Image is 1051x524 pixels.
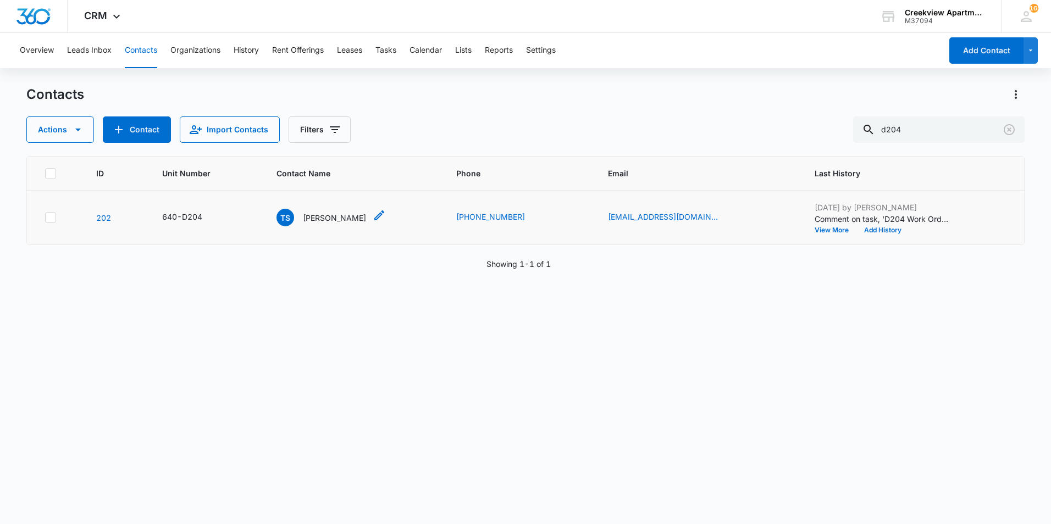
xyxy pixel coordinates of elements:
a: [PHONE_NUMBER] [456,211,525,222]
span: 162 [1030,4,1038,13]
p: [PERSON_NAME] [303,212,366,224]
button: Rent Offerings [272,33,324,68]
h1: Contacts [26,86,84,103]
div: Email - kobys816@gmail.com - Select to Edit Field [608,211,738,224]
button: Add History [856,227,909,233]
button: Organizations [170,33,220,68]
button: Calendar [410,33,442,68]
button: Add Contact [949,37,1024,64]
span: Phone [456,168,566,179]
button: Filters [289,116,351,143]
span: ID [96,168,120,179]
p: Comment on task, 'D204 Work Order' "Replace microwave bulbs, fridge bulb, and ice maker wheel " [815,213,952,225]
span: Last History [815,168,991,179]
div: 640-D204 [162,211,202,222]
input: Search Contacts [853,116,1025,143]
button: Lists [455,33,472,68]
div: Phone - (970) 426-6749 - Select to Edit Field [456,211,545,224]
div: account name [905,8,985,17]
button: Leases [337,33,362,68]
div: account id [905,17,985,25]
button: Leads Inbox [67,33,112,68]
button: View More [815,227,856,233]
button: Settings [526,33,556,68]
div: Unit Number - 640-D204 - Select to Edit Field [162,211,222,224]
button: Actions [1007,86,1025,103]
a: Navigate to contact details page for Toby Stubbings [96,213,111,222]
button: Reports [485,33,513,68]
button: Contacts [125,33,157,68]
button: Tasks [375,33,396,68]
span: CRM [84,10,107,21]
p: [DATE] by [PERSON_NAME] [815,202,952,213]
a: [EMAIL_ADDRESS][DOMAIN_NAME] [608,211,718,222]
div: Contact Name - Toby Stubbings - Select to Edit Field [276,209,386,226]
span: Email [608,168,772,179]
button: Import Contacts [180,116,280,143]
button: History [234,33,259,68]
button: Overview [20,33,54,68]
button: Actions [26,116,94,143]
span: Contact Name [276,168,414,179]
button: Clear [1000,121,1018,138]
span: Unit Number [162,168,250,179]
span: TS [276,209,294,226]
button: Add Contact [103,116,171,143]
div: notifications count [1030,4,1038,13]
p: Showing 1-1 of 1 [486,258,551,270]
